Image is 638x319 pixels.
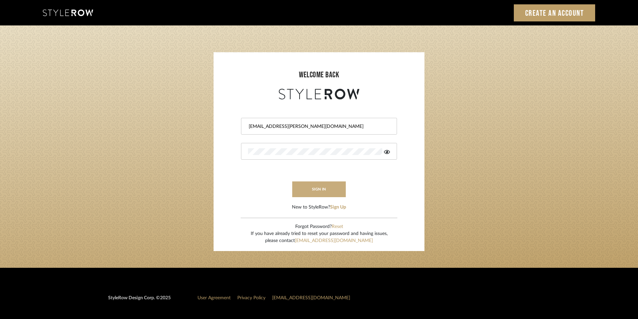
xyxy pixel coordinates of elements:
[197,296,231,300] a: User Agreement
[514,4,595,21] a: Create an Account
[108,295,171,307] div: StyleRow Design Corp. ©2025
[292,181,346,197] button: sign in
[248,123,388,130] input: Email Address
[330,204,346,211] button: Sign Up
[251,223,388,230] div: Forgot Password?
[332,223,343,230] button: Reset
[220,69,418,81] div: welcome back
[272,296,350,300] a: [EMAIL_ADDRESS][DOMAIN_NAME]
[251,230,388,244] div: If you have already tried to reset your password and having issues, please contact
[237,296,265,300] a: Privacy Policy
[295,238,373,243] a: [EMAIL_ADDRESS][DOMAIN_NAME]
[292,204,346,211] div: New to StyleRow?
